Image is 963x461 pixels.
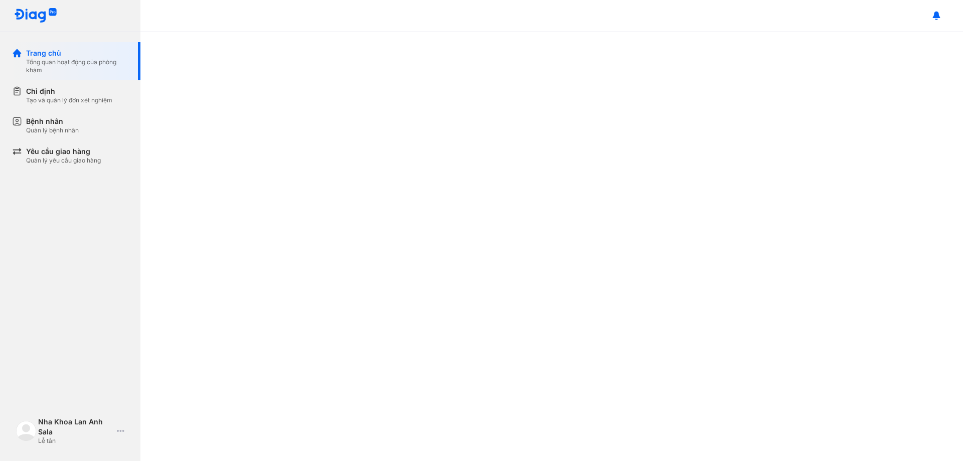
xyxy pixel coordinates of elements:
div: Tổng quan hoạt động của phòng khám [26,58,128,74]
div: Quản lý yêu cầu giao hàng [26,157,101,165]
div: Tạo và quản lý đơn xét nghiệm [26,96,112,104]
div: Yêu cầu giao hàng [26,146,101,157]
div: Trang chủ [26,48,128,58]
div: Quản lý bệnh nhân [26,126,79,134]
div: Lễ tân [38,437,113,445]
img: logo [14,8,57,24]
div: Chỉ định [26,86,112,96]
div: Nha Khoa Lan Anh Sala [38,417,113,437]
img: logo [16,421,36,441]
div: Bệnh nhân [26,116,79,126]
